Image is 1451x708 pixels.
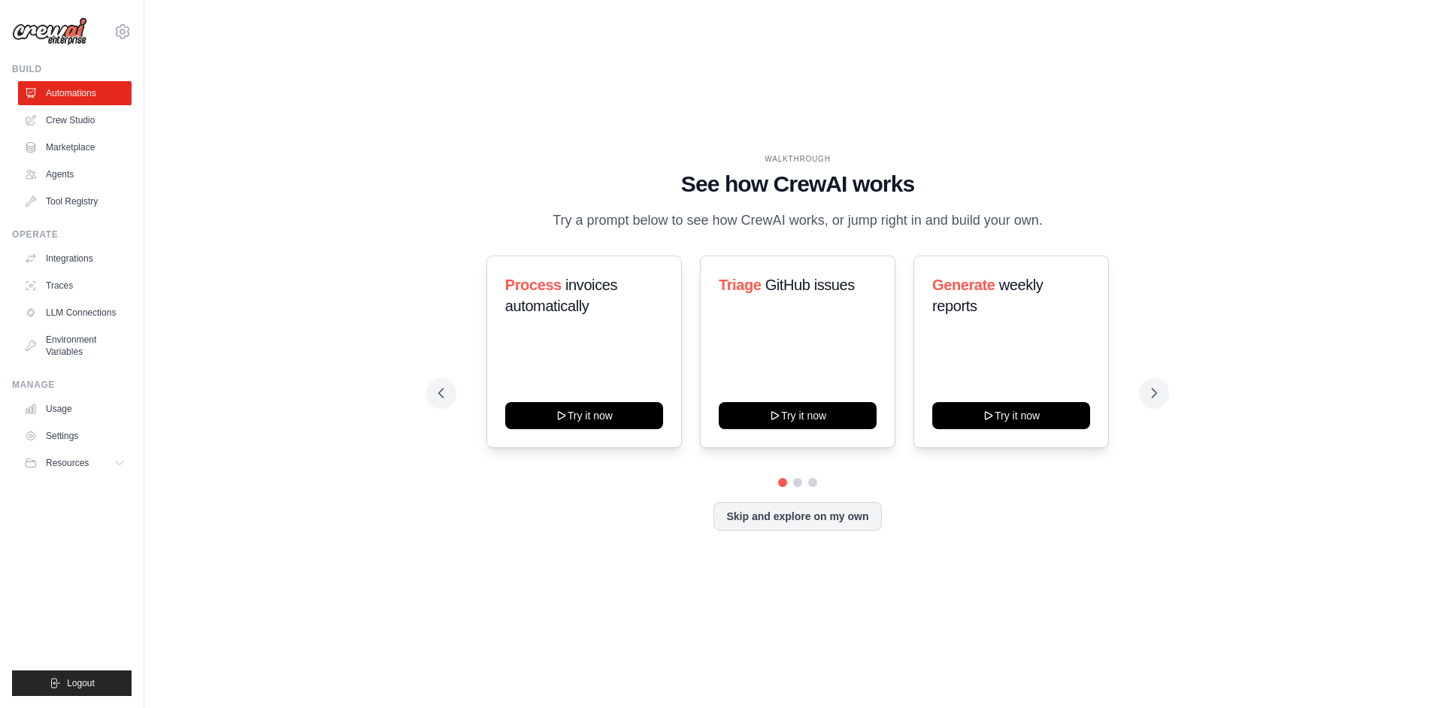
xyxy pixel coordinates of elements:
button: Resources [18,451,132,475]
button: Logout [12,670,132,696]
div: Operate [12,228,132,241]
span: Process [505,277,562,293]
img: Logo [12,17,87,46]
a: Settings [18,424,132,448]
a: Usage [18,397,132,421]
div: Manage [12,379,132,391]
span: Logout [67,677,95,689]
a: Environment Variables [18,328,132,364]
div: Build [12,63,132,75]
a: Marketplace [18,135,132,159]
button: Skip and explore on my own [713,502,881,531]
button: Try it now [719,402,877,429]
h1: See how CrewAI works [438,171,1157,198]
button: Try it now [932,402,1090,429]
a: Crew Studio [18,108,132,132]
p: Try a prompt below to see how CrewAI works, or jump right in and build your own. [545,210,1050,231]
span: Resources [46,457,89,469]
a: Automations [18,81,132,105]
a: Agents [18,162,132,186]
span: Generate [932,277,995,293]
button: Try it now [505,402,663,429]
span: GitHub issues [765,277,855,293]
a: LLM Connections [18,301,132,325]
a: Integrations [18,247,132,271]
div: WALKTHROUGH [438,153,1157,165]
span: Triage [719,277,762,293]
a: Traces [18,274,132,298]
a: Tool Registry [18,189,132,213]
